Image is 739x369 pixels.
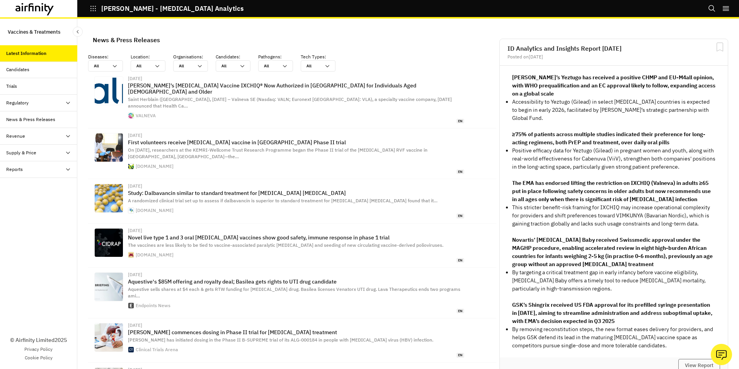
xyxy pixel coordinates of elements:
[216,53,258,60] p: Candidates :
[136,208,174,213] div: [DOMAIN_NAME]
[90,2,243,15] button: [PERSON_NAME] - [MEDICAL_DATA] Analytics
[95,229,123,257] img: cidrap-og-image.jpg
[456,214,464,219] span: en
[95,77,123,105] img: 04f398df-96ac-4b7a-8544-2a2ce2495778
[128,76,464,81] div: [DATE]
[456,258,464,263] span: en
[128,96,452,109] span: Saint Herblain ([GEOGRAPHIC_DATA]), [DATE] – Valneva SE (Nasdaq: VALN; Euronext [GEOGRAPHIC_DATA]...
[6,99,29,106] div: Regulatory
[512,268,715,293] p: By targeting a critical treatment gap in early infancy before vaccine eligibility, [MEDICAL_DATA]...
[258,53,301,60] p: Pathogens :
[88,268,496,318] a: [DATE]Aquestive's $85M offering and royalty deal; Basilea gets rights to UTI drug candidateAquest...
[88,72,496,128] a: [DATE][PERSON_NAME]’s [MEDICAL_DATA] Vaccine IXCHIQ® Now Authorized in [GEOGRAPHIC_DATA] for Indi...
[6,66,29,73] div: Candidates
[456,119,464,124] span: en
[73,27,83,37] button: Close Sidebar
[128,272,464,277] div: [DATE]
[128,234,464,241] p: Novel live type 1 and 3 oral [MEDICAL_DATA] vaccines show good safety, immune response in phase 1...
[95,273,123,301] img: News-Briefing-Social-and-Tile.jpg
[128,323,464,328] div: [DATE]
[136,164,174,169] div: [DOMAIN_NAME]
[88,318,496,362] a: [DATE][PERSON_NAME] commences dosing in Phase II trial for [MEDICAL_DATA] treatment[PERSON_NAME] ...
[136,303,170,308] div: Endpoints News
[128,113,134,118] img: favicon.ico
[128,184,464,188] div: [DATE]
[512,147,715,171] p: Positive efficacy data for Yeztugo (Gilead) in pregnant women and youth, along with real-world ef...
[101,5,243,12] p: [PERSON_NAME] - [MEDICAL_DATA] Analytics
[24,346,53,353] a: Privacy Policy
[6,116,55,123] div: News & Press Releases
[456,309,464,314] span: en
[10,336,67,344] p: © Airfinity Limited 2025
[128,139,464,145] p: First volunteers receive [MEDICAL_DATA] vaccine in [GEOGRAPHIC_DATA] Phase II trial
[507,45,720,51] h2: ID Analytics and Insights Report [DATE]
[128,208,134,213] img: healioandroid.png
[456,353,464,358] span: en
[6,83,17,90] div: Trials
[131,53,173,60] p: Location :
[8,25,60,39] p: Vaccines & Treatments
[136,113,156,118] div: VALNEVA
[301,53,343,60] p: Tech Types :
[6,50,46,57] div: Latest Information
[173,53,216,60] p: Organisations :
[93,34,160,46] div: News & Press Releases
[88,179,496,223] a: [DATE]Study: Dalbavancin similar to standard treatment for [MEDICAL_DATA] [MEDICAL_DATA]A randomi...
[88,53,131,60] p: Diseases :
[128,252,134,258] img: favicon.ico
[708,2,716,15] button: Search
[95,133,123,162] img: responsive_image
[456,169,464,174] span: en
[128,228,464,233] div: [DATE]
[512,325,715,350] p: By removing reconstitution steps, the new format eases delivery for providers, and helps GSK defe...
[25,354,53,361] a: Cookie Policy
[6,166,23,173] div: Reports
[88,128,496,179] a: [DATE]First volunteers receive [MEDICAL_DATA] vaccine in [GEOGRAPHIC_DATA] Phase II trialOn [DATE...
[512,131,705,146] strong: ≥75% of patients across multiple studies indicated their preference for long-acting regimens, bot...
[128,147,427,159] span: On [DATE], researchers at the KEMRI-Wellcome Trust Research Programme began the Phase II trial of...
[136,347,178,352] div: Clinical Trials Arena
[128,164,134,169] img: ctmgh-apple-touch-icon
[715,42,725,52] svg: Bookmark Report
[128,198,438,203] span: A randomized clinical trial set up to assess if dalbavancin is superior to standard treatment for...
[711,344,732,365] button: Ask our analysts
[128,278,464,285] p: Aquestive's $85M offering and royalty deal; Basilea gets rights to UTI drug candidate
[512,98,715,122] p: Accessibility to Yeztugo (Gilead) in select [MEDICAL_DATA] countries is expected to begin in earl...
[128,347,134,352] img: cropped-Clinical-Trials-Arena-270x270.png
[128,190,464,196] p: Study: Dalbavancin similar to standard treatment for [MEDICAL_DATA] [MEDICAL_DATA]
[512,203,715,228] p: This stricter benefit-risk framing for IXCHIQ may increase operational complexity for providers a...
[95,323,123,352] img: shutterstock_2499612489.jpg
[512,236,713,268] strong: Novartis’ [MEDICAL_DATA] Baby received Swissmedic approval under the MAGHP procedure, enabling ac...
[507,55,720,59] div: Posted on [DATE]
[128,337,433,343] span: [PERSON_NAME] has initiated dosing in the Phase II B-SUPREME trial of its ALG-000184 in people wi...
[88,224,496,268] a: [DATE]Novel live type 1 and 3 oral [MEDICAL_DATA] vaccines show good safety, immune response in p...
[6,149,36,156] div: Supply & Price
[95,184,123,212] img: adobestock_s_aureus_72996658.jpg
[6,133,25,140] div: Revenue
[128,303,134,308] img: apple-touch-icon.png
[136,253,174,257] div: [DOMAIN_NAME]
[128,286,460,299] span: Aquestive sells shares at $4 each & gets RTW funding for [MEDICAL_DATA] drug. Basilea licenses Ve...
[128,329,464,335] p: [PERSON_NAME] commences dosing in Phase II trial for [MEDICAL_DATA] treatment
[512,74,715,97] strong: [PERSON_NAME]’s Yeztugo has received a positive CHMP and EU-M4all opinion, with WHO prequalificat...
[128,82,464,95] p: [PERSON_NAME]’s [MEDICAL_DATA] Vaccine IXCHIQ® Now Authorized in [GEOGRAPHIC_DATA] for Individual...
[128,242,443,248] span: The vaccines are less likely to be tied to vaccine-associated paralytic [MEDICAL_DATA] and seedin...
[512,179,711,203] strong: The EMA has endorsed lifting the restriction on IXCHIQ (Valneva) in adults ≥65 put in place follo...
[128,133,464,138] div: [DATE]
[512,301,712,325] strong: GSK’s Shingrix received US FDA approval for its prefilled syringe presentation in [DATE], aiming ...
